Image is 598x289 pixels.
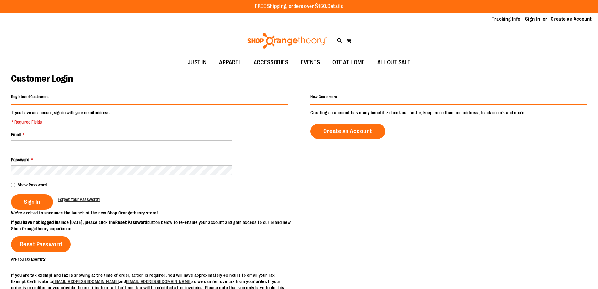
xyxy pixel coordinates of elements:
[551,16,592,23] a: Create an Account
[327,3,343,9] a: Details
[246,33,328,49] img: Shop Orangetheory
[332,55,365,69] span: OTF AT HOME
[58,196,100,203] a: Forgot Your Password?
[310,109,587,116] p: Creating an account has many benefits: check out faster, keep more than one address, track orders...
[11,257,46,261] strong: Are You Tax Exempt?
[58,197,100,202] span: Forgot Your Password?
[11,95,49,99] strong: Registered Customers
[254,55,288,69] span: ACCESSORIES
[323,128,372,135] span: Create an Account
[525,16,540,23] a: Sign In
[310,124,385,139] a: Create an Account
[11,109,111,125] legend: If you have an account, sign in with your email address.
[53,279,119,284] a: [EMAIL_ADDRESS][DOMAIN_NAME]
[18,182,47,187] span: Show Password
[492,16,520,23] a: Tracking Info
[11,220,58,225] strong: If you have not logged in
[11,236,71,252] a: Reset Password
[11,194,53,210] button: Sign In
[255,3,343,10] p: FREE Shipping, orders over $150.
[11,132,21,137] span: Email
[115,220,147,225] strong: Reset Password
[188,55,207,69] span: JUST IN
[301,55,320,69] span: EVENTS
[20,241,62,248] span: Reset Password
[11,219,299,232] p: since [DATE], please click the button below to re-enable your account and gain access to our bran...
[126,279,191,284] a: [EMAIL_ADDRESS][DOMAIN_NAME]
[24,198,40,205] span: Sign In
[310,95,337,99] strong: New Customers
[219,55,241,69] span: APPAREL
[377,55,411,69] span: ALL OUT SALE
[11,157,29,162] span: Password
[11,210,299,216] p: We’re excited to announce the launch of the new Shop Orangetheory store!
[12,119,110,125] span: * Required Fields
[11,73,73,84] span: Customer Login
